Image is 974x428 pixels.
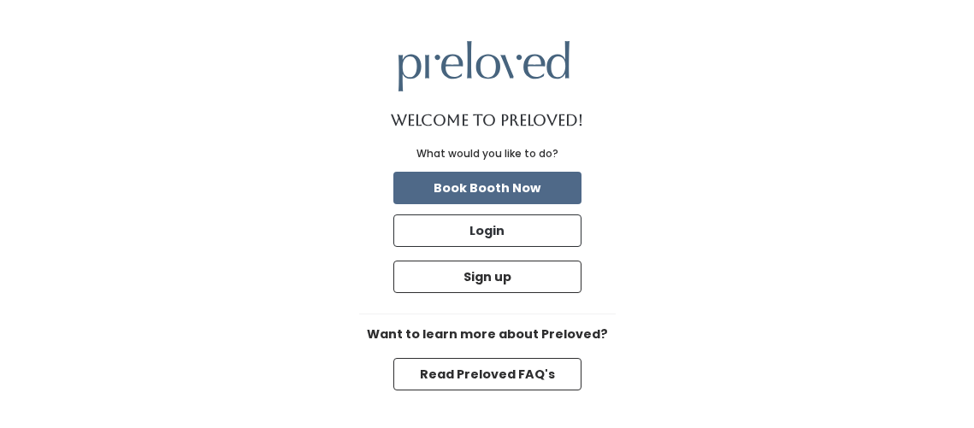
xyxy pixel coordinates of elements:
img: preloved logo [398,41,570,91]
a: Login [390,211,585,250]
h6: Want to learn more about Preloved? [359,328,616,342]
button: Sign up [393,261,581,293]
button: Login [393,214,581,247]
div: What would you like to do? [416,146,558,161]
a: Sign up [390,257,585,296]
button: Book Booth Now [393,172,581,204]
h1: Welcome to Preloved! [391,112,583,129]
button: Read Preloved FAQ's [393,358,581,390]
